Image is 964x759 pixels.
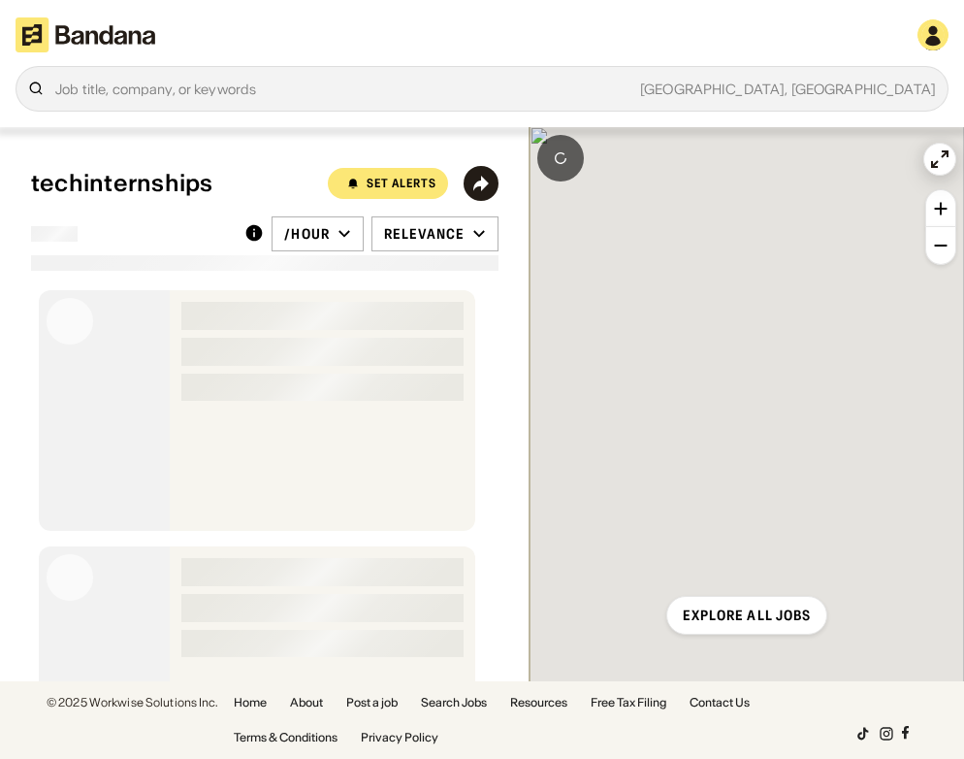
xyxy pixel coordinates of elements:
[421,697,487,709] a: Search Jobs
[591,697,666,709] a: Free Tax Filing
[290,697,323,709] a: About
[346,697,398,709] a: Post a job
[384,225,465,243] div: Relevance
[510,697,567,709] a: Resources
[361,732,438,743] a: Privacy Policy
[31,282,498,683] div: grid
[16,17,155,52] img: Bandana logotype
[690,697,750,709] a: Contact Us
[284,225,330,243] div: /hour
[256,82,936,96] div: [GEOGRAPHIC_DATA], [GEOGRAPHIC_DATA]
[47,697,218,709] div: © 2025 Workwise Solutions Inc.
[367,178,436,189] div: Set Alerts
[683,609,812,622] div: Explore all jobs
[55,82,936,96] div: Job title, company, or keywords
[234,732,337,743] a: Terms & Conditions
[31,169,213,197] div: techinternships
[234,697,267,709] a: Home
